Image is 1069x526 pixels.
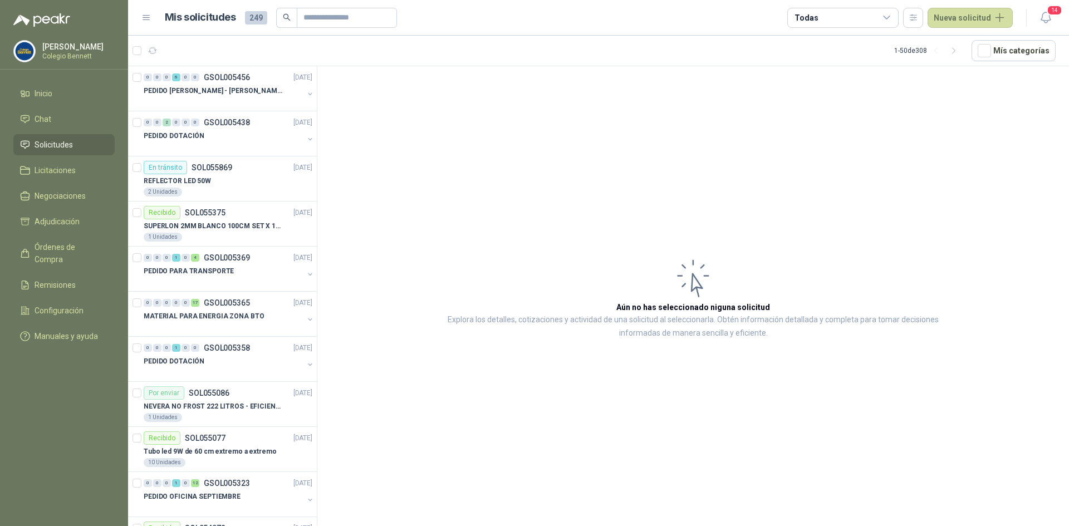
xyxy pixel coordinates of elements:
div: 1 [172,254,180,262]
div: 1 - 50 de 308 [894,42,963,60]
p: PEDIDO OFICINA SEPTIEMBRE [144,491,241,502]
p: [DATE] [293,163,312,173]
a: Órdenes de Compra [13,237,115,270]
div: 0 [182,119,190,126]
p: GSOL005365 [204,299,250,307]
div: 0 [163,254,171,262]
div: 0 [144,299,152,307]
div: 12 [191,479,199,487]
a: 0 0 0 1 0 12 GSOL005323[DATE] PEDIDO OFICINA SEPTIEMBRE [144,476,315,512]
button: Mís categorías [972,40,1056,61]
p: NEVERA NO FROST 222 LITROS - EFICIENCIA ENERGETICA A [144,401,282,412]
div: 0 [144,73,152,81]
span: 249 [245,11,267,24]
a: Por enviarSOL055086[DATE] NEVERA NO FROST 222 LITROS - EFICIENCIA ENERGETICA A1 Unidades [128,382,317,427]
div: 0 [163,299,171,307]
button: Nueva solicitud [928,8,1013,28]
p: Explora los detalles, cotizaciones y actividad de una solicitud al seleccionarla. Obtén informaci... [429,313,958,340]
p: [DATE] [293,117,312,128]
p: PEDIDO DOTACIÓN [144,131,204,141]
button: 14 [1036,8,1056,28]
p: [DATE] [293,253,312,263]
div: 0 [172,119,180,126]
a: 0 0 0 0 0 17 GSOL005365[DATE] MATERIAL PARA ENERGIA ZONA BTO [144,296,315,332]
a: 0 0 0 1 0 4 GSOL005369[DATE] PEDIDO PARA TRANSPORTE [144,251,315,287]
a: RecibidoSOL055077[DATE] Tubo led 9W de 60 cm extremo a extremo10 Unidades [128,427,317,472]
span: Remisiones [35,279,76,291]
p: PEDIDO [PERSON_NAME] - [PERSON_NAME] [144,86,282,96]
div: 0 [163,479,171,487]
a: Chat [13,109,115,130]
p: MATERIAL PARA ENERGIA ZONA BTO [144,311,264,322]
p: SOL055869 [192,164,232,171]
p: GSOL005323 [204,479,250,487]
img: Logo peakr [13,13,70,27]
span: search [283,13,291,21]
span: 14 [1047,5,1062,16]
div: 0 [182,344,190,352]
p: [DATE] [293,478,312,489]
a: Inicio [13,83,115,104]
img: Company Logo [14,41,35,62]
div: 1 [172,479,180,487]
div: 2 Unidades [144,188,182,196]
a: Configuración [13,300,115,321]
div: 6 [172,73,180,81]
p: PEDIDO PARA TRANSPORTE [144,266,234,277]
span: Configuración [35,304,84,317]
div: 0 [144,344,152,352]
div: 0 [191,73,199,81]
p: Colegio Bennett [42,53,112,60]
div: 0 [144,119,152,126]
div: Todas [795,12,818,24]
a: 0 0 0 6 0 0 GSOL005456[DATE] PEDIDO [PERSON_NAME] - [PERSON_NAME] [144,71,315,106]
a: En tránsitoSOL055869[DATE] REFLECTOR LED 50W2 Unidades [128,156,317,201]
div: 4 [191,254,199,262]
div: 0 [153,299,161,307]
p: GSOL005456 [204,73,250,81]
a: RecibidoSOL055375[DATE] SUPERLON 2MM BLANCO 100CM SET X 150 METROS1 Unidades [128,201,317,247]
div: Recibido [144,206,180,219]
div: 0 [182,254,190,262]
div: 0 [191,119,199,126]
div: 0 [172,299,180,307]
p: REFLECTOR LED 50W [144,176,211,186]
div: 0 [182,299,190,307]
p: [PERSON_NAME] [42,43,112,51]
div: 0 [182,73,190,81]
p: [DATE] [293,208,312,218]
a: Adjudicación [13,211,115,232]
div: 0 [191,344,199,352]
div: Recibido [144,431,180,445]
a: Licitaciones [13,160,115,181]
div: 0 [153,254,161,262]
h1: Mis solicitudes [165,9,236,26]
h3: Aún no has seleccionado niguna solicitud [616,301,770,313]
span: Inicio [35,87,52,100]
div: 1 [172,344,180,352]
span: Adjudicación [35,215,80,228]
p: SUPERLON 2MM BLANCO 100CM SET X 150 METROS [144,221,282,232]
span: Chat [35,113,51,125]
div: 17 [191,299,199,307]
p: GSOL005438 [204,119,250,126]
span: Negociaciones [35,190,86,202]
a: 0 0 0 1 0 0 GSOL005358[DATE] PEDIDO DOTACIÓN [144,341,315,377]
p: [DATE] [293,343,312,353]
div: 0 [182,479,190,487]
div: 10 Unidades [144,458,185,467]
span: Manuales y ayuda [35,330,98,342]
span: Órdenes de Compra [35,241,104,266]
p: GSOL005358 [204,344,250,352]
div: 0 [153,119,161,126]
p: PEDIDO DOTACIÓN [144,356,204,367]
div: 0 [163,73,171,81]
div: En tránsito [144,161,187,174]
div: 0 [144,479,152,487]
p: SOL055077 [185,434,225,442]
div: Por enviar [144,386,184,400]
div: 2 [163,119,171,126]
div: 0 [153,479,161,487]
div: 0 [144,254,152,262]
p: SOL055086 [189,389,229,397]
